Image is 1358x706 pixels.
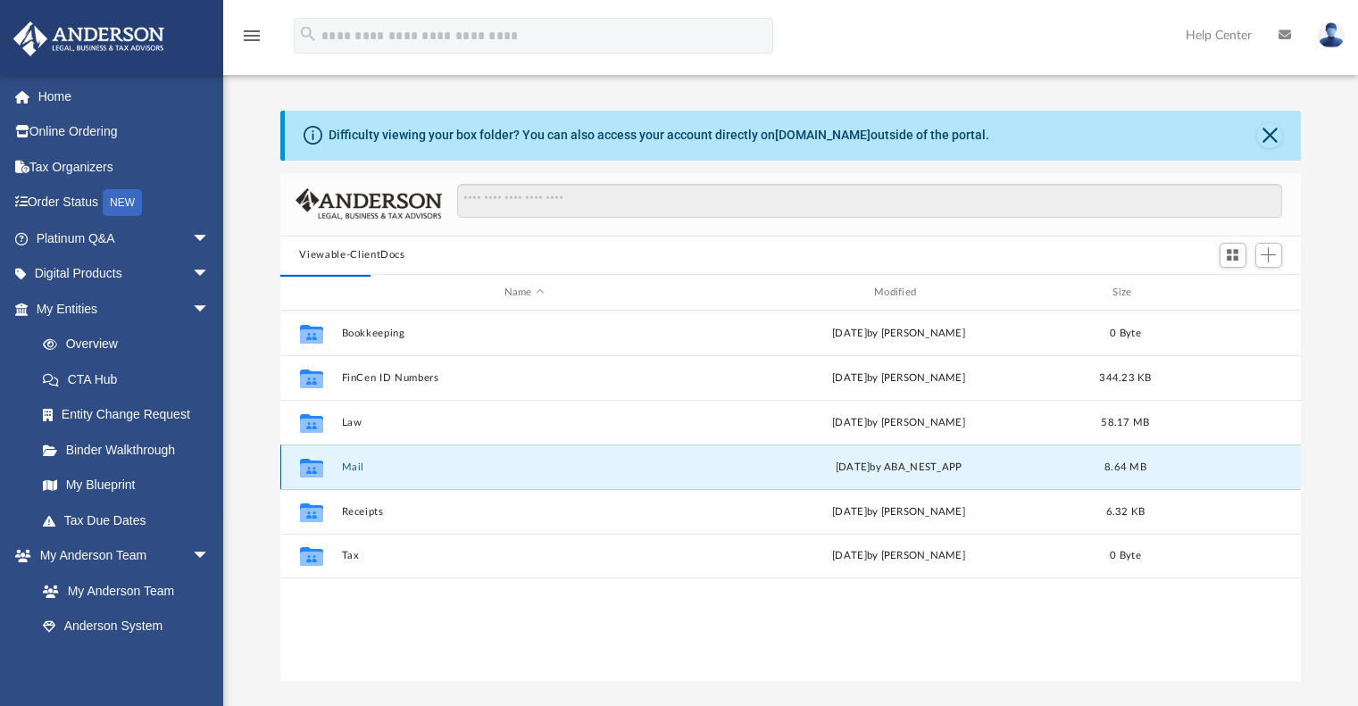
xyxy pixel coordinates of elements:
div: Size [1089,285,1161,301]
a: Anderson System [25,609,228,644]
div: [DATE] by [PERSON_NAME] [715,504,1081,520]
div: [DATE] by [PERSON_NAME] [715,415,1081,431]
a: My Entitiesarrow_drop_down [12,291,237,327]
span: 344.23 KB [1099,373,1151,383]
div: Difficulty viewing your box folder? You can also access your account directly on outside of the p... [329,126,989,145]
div: [DATE] by [PERSON_NAME] [715,326,1081,342]
button: Switch to Grid View [1220,243,1246,268]
span: arrow_drop_down [192,256,228,293]
a: Order StatusNEW [12,185,237,221]
div: Name [340,285,707,301]
button: Close [1257,123,1282,148]
a: CTA Hub [25,361,237,397]
a: My Anderson Team [25,573,219,609]
a: Online Ordering [12,114,237,150]
input: Search files and folders [457,184,1281,218]
div: NEW [103,189,142,216]
div: [DATE] by ABA_NEST_APP [715,460,1081,476]
span: arrow_drop_down [192,220,228,257]
button: Bookkeeping [341,328,707,339]
img: Anderson Advisors Platinum Portal [8,21,170,56]
a: Platinum Q&Aarrow_drop_down [12,220,237,256]
div: Modified [715,285,1082,301]
i: menu [241,25,262,46]
a: Overview [25,327,237,362]
span: 0 Byte [1110,328,1141,338]
span: 8.64 MB [1104,462,1146,472]
a: Home [12,79,237,114]
span: arrow_drop_down [192,538,228,575]
div: id [287,285,332,301]
a: [DOMAIN_NAME] [775,128,871,142]
a: Tax Due Dates [25,503,237,538]
a: My Anderson Teamarrow_drop_down [12,538,228,574]
a: Entity Change Request [25,397,237,433]
a: menu [241,34,262,46]
a: Binder Walkthrough [25,432,237,468]
button: Tax [341,551,707,562]
button: Receipts [341,506,707,518]
i: search [298,24,318,44]
button: Add [1255,243,1282,268]
a: Client Referrals [25,644,228,679]
button: FinCen ID Numbers [341,372,707,384]
span: 58.17 MB [1101,418,1149,428]
span: arrow_drop_down [192,291,228,328]
a: Digital Productsarrow_drop_down [12,256,237,292]
div: grid [280,311,1302,681]
span: 6.32 KB [1105,507,1145,517]
button: Law [341,417,707,428]
div: [DATE] by [PERSON_NAME] [715,549,1081,565]
img: User Pic [1318,22,1345,48]
div: id [1169,285,1294,301]
div: [DATE] by [PERSON_NAME] [715,370,1081,386]
span: 0 Byte [1110,552,1141,561]
a: My Blueprint [25,468,228,503]
a: Tax Organizers [12,149,237,185]
button: Mail [341,461,707,473]
button: Viewable-ClientDocs [299,247,404,263]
